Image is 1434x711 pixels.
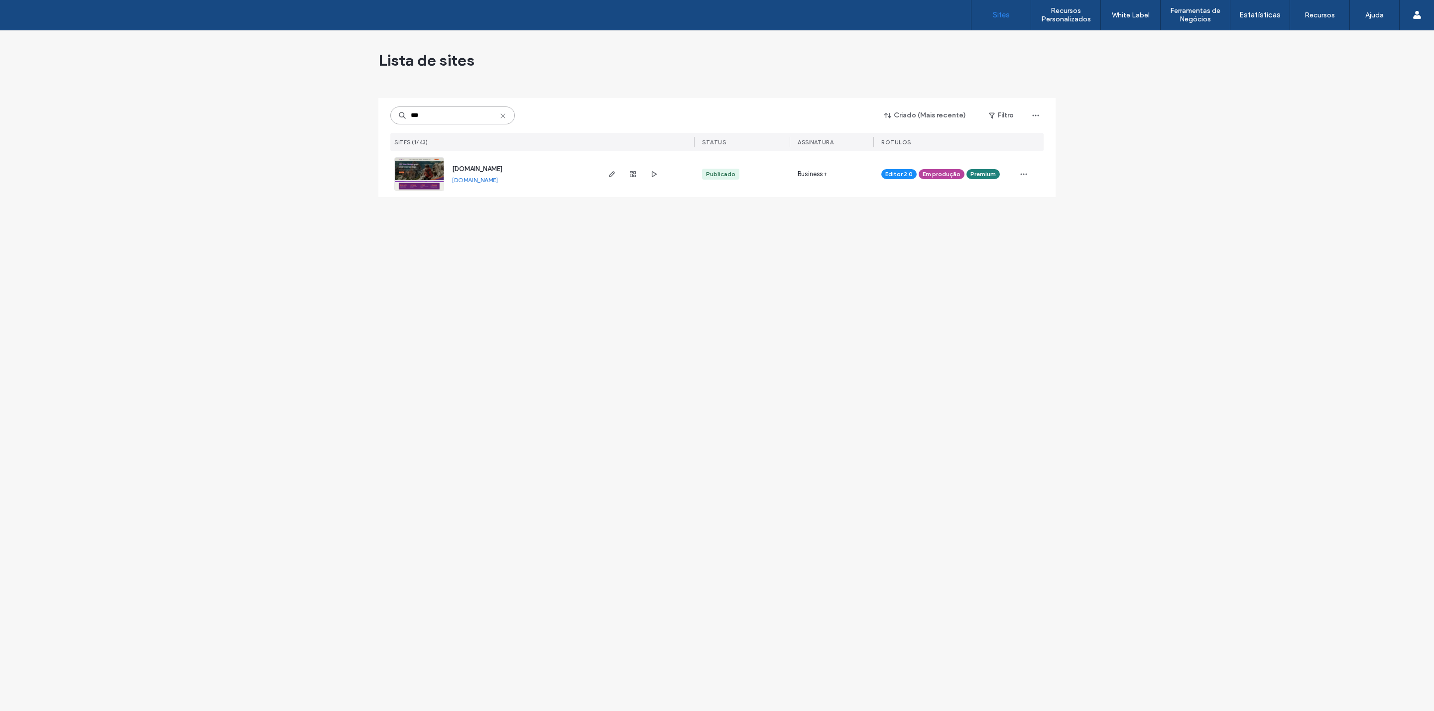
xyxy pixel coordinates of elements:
label: Ajuda [1365,11,1384,19]
span: STATUS [702,139,726,146]
span: Editor 2.0 [885,170,913,179]
button: Filtro [979,107,1024,123]
label: Estatísticas [1239,10,1281,19]
span: Lista de sites [378,50,475,70]
span: Ajuda [22,7,47,16]
label: Recursos Personalizados [1031,6,1100,23]
span: Business+ [798,169,827,179]
span: Em produção [923,170,960,179]
span: Premium [970,170,996,179]
span: Rótulos [881,139,911,146]
button: Criado (Mais recente) [876,107,975,123]
a: [DOMAIN_NAME] [452,176,498,184]
div: Publicado [706,170,735,179]
label: Ferramentas de Negócios [1161,6,1230,23]
label: Sites [993,10,1010,19]
span: Sites (1/43) [394,139,428,146]
label: White Label [1112,11,1150,19]
a: [DOMAIN_NAME] [452,165,502,173]
label: Recursos [1305,11,1335,19]
span: Assinatura [798,139,834,146]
